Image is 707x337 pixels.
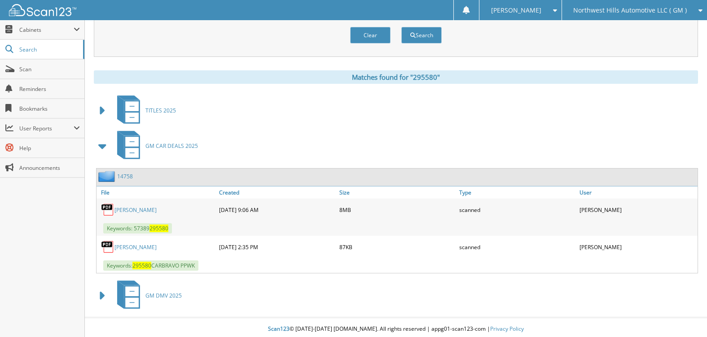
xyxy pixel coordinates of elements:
[457,238,577,256] div: scanned
[112,278,182,313] a: GM DMV 2025
[97,186,217,199] a: File
[577,238,698,256] div: [PERSON_NAME]
[98,171,117,182] img: folder2.png
[217,238,337,256] div: [DATE] 2:35 PM
[9,4,76,16] img: scan123-logo-white.svg
[337,186,457,199] a: Size
[662,294,707,337] iframe: Chat Widget
[337,201,457,219] div: 8MB
[149,225,168,232] span: 295580
[217,201,337,219] div: [DATE] 9:06 AM
[112,93,176,128] a: TITLES 2025
[19,125,74,132] span: User Reports
[103,223,172,233] span: Keywords: 57389
[337,238,457,256] div: 87KB
[117,173,133,180] a: 14758
[268,325,290,333] span: Scan123
[19,105,80,112] span: Bookmarks
[491,8,541,13] span: [PERSON_NAME]
[490,325,524,333] a: Privacy Policy
[19,164,80,172] span: Announcements
[94,70,698,84] div: Matches found for "295580"
[112,128,198,164] a: GM CAR DEALS 2025
[19,144,80,152] span: Help
[19,46,79,53] span: Search
[145,142,198,150] span: GM CAR DEALS 2025
[350,27,391,43] button: Clear
[101,203,114,216] img: PDF.png
[457,201,577,219] div: scanned
[145,107,176,114] span: TITLES 2025
[401,27,442,43] button: Search
[145,292,182,299] span: GM DMV 2025
[573,8,687,13] span: Northwest Hills Automotive LLC ( GM )
[103,260,198,271] span: Keywords: CARBRAVO PPWK
[19,65,80,73] span: Scan
[101,240,114,254] img: PDF.png
[577,201,698,219] div: [PERSON_NAME]
[114,243,157,251] a: [PERSON_NAME]
[457,186,577,199] a: Type
[577,186,698,199] a: User
[217,186,337,199] a: Created
[114,206,157,214] a: [PERSON_NAME]
[19,26,74,34] span: Cabinets
[132,262,151,269] span: 295580
[19,85,80,93] span: Reminders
